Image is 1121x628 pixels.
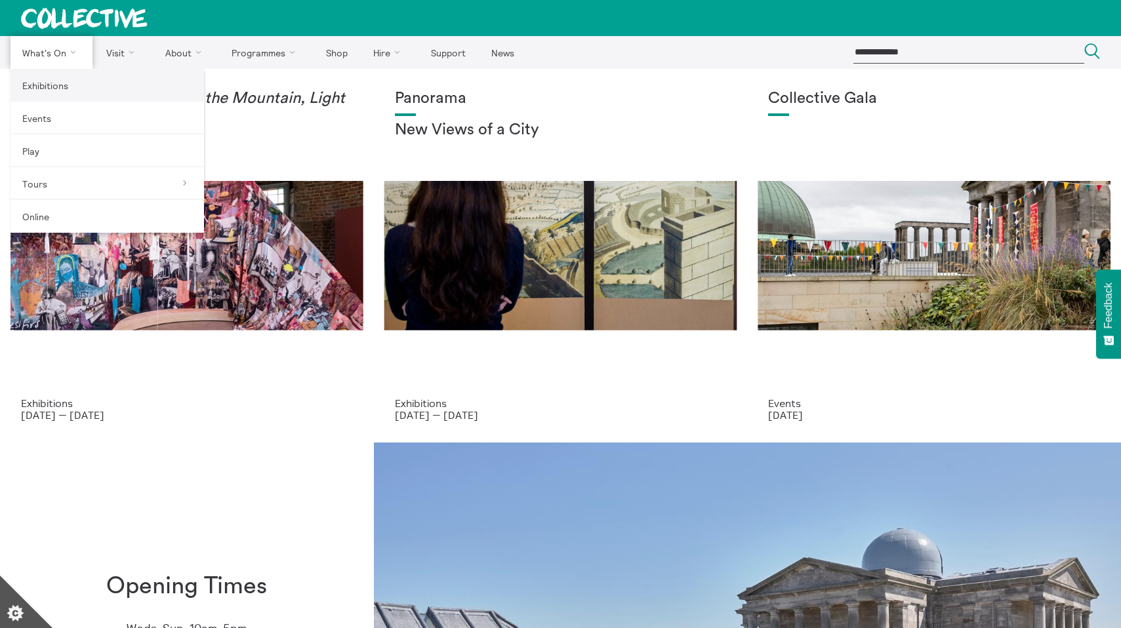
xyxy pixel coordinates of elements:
[395,397,727,409] p: Exhibitions
[768,409,1100,421] p: [DATE]
[21,409,353,421] p: [DATE] — [DATE]
[395,409,727,421] p: [DATE] — [DATE]
[10,102,204,134] a: Events
[10,200,204,233] a: Online
[395,121,727,140] h2: New Views of a City
[220,36,312,69] a: Programmes
[419,36,477,69] a: Support
[1103,283,1114,328] span: Feedback
[768,397,1100,409] p: Events
[10,134,204,167] a: Play
[395,90,727,108] h1: Panorama
[153,36,218,69] a: About
[21,397,353,409] p: Exhibitions
[362,36,417,69] a: Hire
[10,69,204,102] a: Exhibitions
[1096,269,1121,359] button: Feedback - Show survey
[747,69,1121,442] a: Collective Gala 2023. Image credit Sally Jubb. Collective Gala Events [DATE]
[768,90,1100,108] h1: Collective Gala
[10,167,204,200] a: Tours
[95,36,152,69] a: Visit
[374,69,748,442] a: Collective Panorama June 2025 small file 8 Panorama New Views of a City Exhibitions [DATE] — [DATE]
[10,36,92,69] a: What's On
[314,36,359,69] a: Shop
[479,36,525,69] a: News
[106,573,267,600] h1: Opening Times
